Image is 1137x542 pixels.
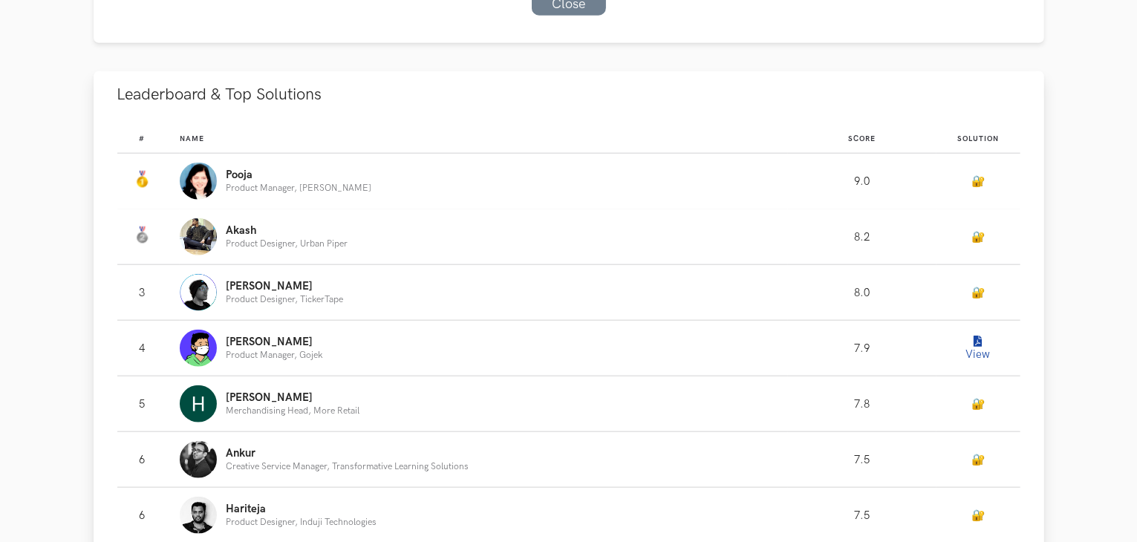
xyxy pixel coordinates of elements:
[180,163,217,200] img: Profile photo
[971,398,985,411] a: 🔐
[963,333,993,363] button: View
[226,448,469,460] p: Ankur
[971,231,985,244] a: 🔐
[226,295,343,304] p: Product Designer, TickerTape
[971,509,985,522] a: 🔐
[180,218,217,255] img: Profile photo
[788,376,936,432] td: 7.8
[971,454,985,466] a: 🔐
[226,462,469,471] p: Creative Service Manager, Transformative Learning Solutions
[957,134,999,143] span: Solution
[117,85,322,105] span: Leaderboard & Top Solutions
[117,321,180,376] td: 4
[226,503,377,515] p: Hariteja
[226,350,322,360] p: Product Manager, Gojek
[180,134,204,143] span: Name
[180,385,217,422] img: Profile photo
[117,376,180,432] td: 5
[788,209,936,265] td: 8.2
[226,406,359,416] p: Merchandising Head, More Retail
[226,183,371,193] p: Product Manager, [PERSON_NAME]
[226,169,371,181] p: Pooja
[180,330,217,367] img: Profile photo
[226,517,377,527] p: Product Designer, Induji Technologies
[788,265,936,321] td: 8.0
[788,432,936,488] td: 7.5
[226,281,343,293] p: [PERSON_NAME]
[180,441,217,478] img: Profile photo
[226,239,348,249] p: Product Designer, Urban Piper
[226,392,359,404] p: [PERSON_NAME]
[133,226,151,244] img: Silver Medal
[788,321,936,376] td: 7.9
[139,134,145,143] span: #
[94,71,1044,118] button: Leaderboard & Top Solutions
[180,274,217,311] img: Profile photo
[226,336,322,348] p: [PERSON_NAME]
[133,171,151,189] img: Gold Medal
[180,497,217,534] img: Profile photo
[117,265,180,321] td: 3
[788,154,936,209] td: 9.0
[971,175,985,188] a: 🔐
[971,287,985,299] a: 🔐
[226,225,348,237] p: Akash
[848,134,876,143] span: Score
[117,432,180,488] td: 6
